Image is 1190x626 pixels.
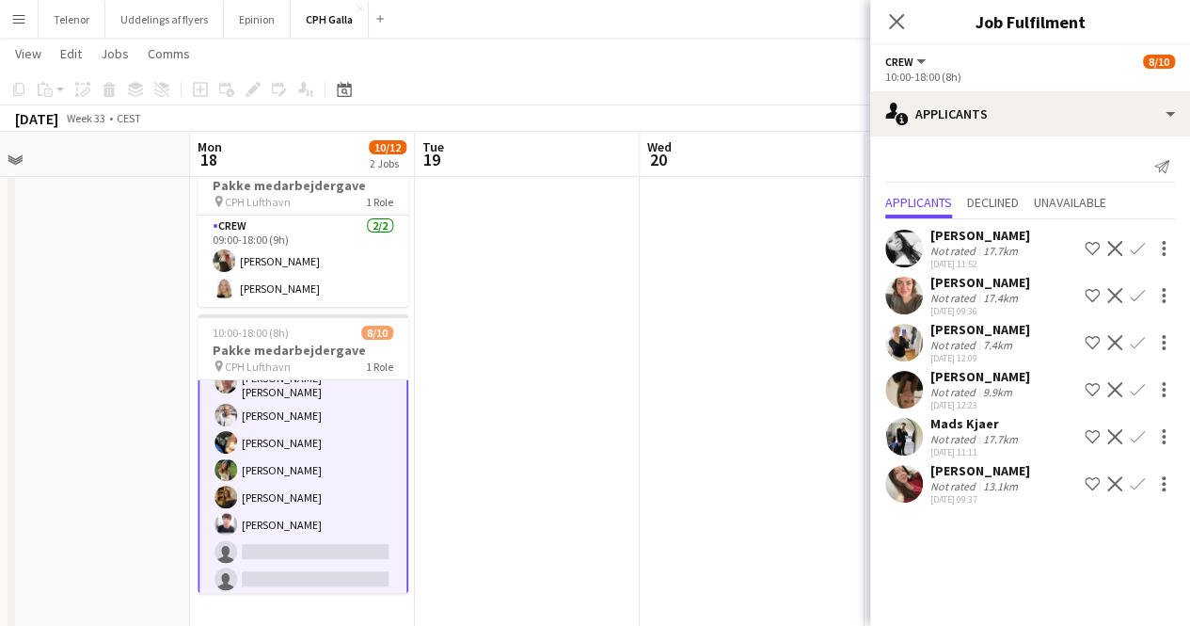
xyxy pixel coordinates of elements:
[291,1,369,38] button: CPH Galla
[930,352,1030,364] div: [DATE] 12:09
[366,360,393,374] span: 1 Role
[979,479,1022,493] div: 13.1km
[885,55,913,69] span: Crew
[101,45,129,62] span: Jobs
[422,138,444,155] span: Tue
[361,326,393,340] span: 8/10
[644,149,672,170] span: 20
[39,1,105,38] button: Telenor
[198,216,408,307] app-card-role: Crew2/209:00-18:00 (9h)[PERSON_NAME][PERSON_NAME]
[930,227,1030,244] div: [PERSON_NAME]
[62,111,109,125] span: Week 33
[1143,55,1175,69] span: 8/10
[195,149,222,170] span: 18
[198,314,408,593] app-job-card: 10:00-18:00 (8h)8/10Pakke medarbejdergave CPH Lufthavn1 Role[PERSON_NAME][DEMOGRAPHIC_DATA][PERSO...
[15,45,41,62] span: View
[930,399,1030,411] div: [DATE] 12:23
[930,462,1030,479] div: [PERSON_NAME]
[930,258,1030,270] div: [DATE] 11:52
[213,326,289,340] span: 10:00-18:00 (8h)
[105,1,224,38] button: Uddelings af flyers
[930,385,979,399] div: Not rated
[930,274,1030,291] div: [PERSON_NAME]
[225,195,291,209] span: CPH Lufthavn
[198,138,222,155] span: Mon
[979,291,1022,305] div: 17.4km
[979,244,1022,258] div: 17.7km
[930,415,1022,432] div: Mads Kjaer
[870,9,1190,34] h3: Job Fulfilment
[869,149,896,170] span: 21
[53,41,89,66] a: Edit
[967,196,1019,209] span: Declined
[148,45,190,62] span: Comms
[885,55,928,69] button: Crew
[930,493,1030,506] div: [DATE] 09:37
[930,479,979,493] div: Not rated
[420,149,444,170] span: 19
[198,177,408,194] h3: Pakke medarbejdergave
[930,338,979,352] div: Not rated
[1034,196,1106,209] span: Unavailable
[225,360,291,374] span: CPH Lufthavn
[117,111,141,125] div: CEST
[930,432,979,446] div: Not rated
[198,275,408,600] app-card-role: [PERSON_NAME][DEMOGRAPHIC_DATA][PERSON_NAME][PERSON_NAME] [PERSON_NAME][PERSON_NAME][PERSON_NAME]...
[930,305,1030,317] div: [DATE] 09:36
[930,291,979,305] div: Not rated
[647,138,672,155] span: Wed
[885,196,952,209] span: Applicants
[870,91,1190,136] div: Applicants
[60,45,82,62] span: Edit
[369,140,406,154] span: 10/12
[198,150,408,307] app-job-card: 09:00-18:00 (9h)2/2Pakke medarbejdergave CPH Lufthavn1 RoleCrew2/209:00-18:00 (9h)[PERSON_NAME][P...
[370,156,405,170] div: 2 Jobs
[366,195,393,209] span: 1 Role
[979,338,1016,352] div: 7.4km
[224,1,291,38] button: Epinion
[930,321,1030,338] div: [PERSON_NAME]
[8,41,49,66] a: View
[885,70,1175,84] div: 10:00-18:00 (8h)
[140,41,198,66] a: Comms
[198,342,408,359] h3: Pakke medarbejdergave
[930,446,1022,458] div: [DATE] 11:11
[930,244,979,258] div: Not rated
[979,385,1016,399] div: 9.9km
[93,41,136,66] a: Jobs
[15,109,58,128] div: [DATE]
[930,368,1030,385] div: [PERSON_NAME]
[979,432,1022,446] div: 17.7km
